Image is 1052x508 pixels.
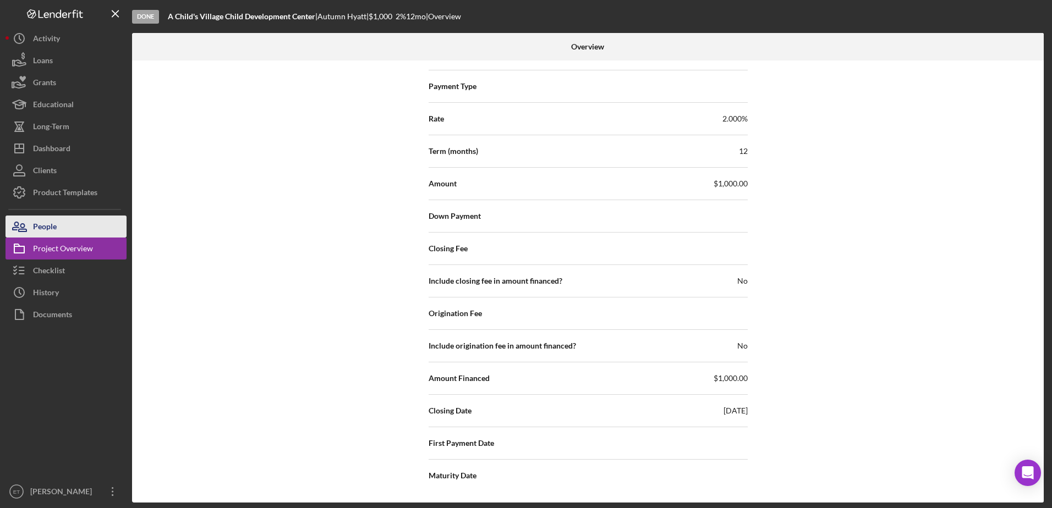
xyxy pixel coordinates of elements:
div: $1,000 [369,12,396,21]
div: Autumn Hyatt | [317,12,369,21]
span: No [737,340,748,351]
button: Educational [6,93,127,115]
button: Dashboard [6,137,127,159]
button: Product Templates [6,181,127,203]
div: Loans [33,49,53,74]
div: | Overview [426,12,461,21]
button: ET[PERSON_NAME] [6,481,127,503]
span: Amount [429,178,457,189]
div: | [168,12,317,21]
span: Amount Financed [429,373,490,384]
div: Product Templates [33,181,97,206]
div: Clients [33,159,57,184]
div: 2 % [396,12,406,21]
button: Project Overview [6,238,127,259]
span: Term (months) [429,146,478,157]
span: Down Payment [429,211,481,222]
div: Checklist [33,259,65,284]
span: Include closing fee in amount financed? [429,275,562,286]
button: Checklist [6,259,127,281]
div: [PERSON_NAME] [28,481,99,505]
div: 12 mo [406,12,426,21]
div: Documents [33,303,72,328]
button: People [6,216,127,238]
span: Maturity Date [429,470,476,481]
button: Documents [6,303,127,325]
span: Rate [429,113,444,124]
span: Closing Date [429,405,472,416]
button: Loans [6,49,127,71]
b: Overview [571,42,604,51]
div: Long-Term [33,115,69,140]
span: No [737,275,748,286]
div: Grants [33,71,56,96]
div: 12 [739,146,748,157]
span: First Payment Date [429,438,494,449]
div: Done [132,10,159,24]
button: History [6,281,127,303]
div: Educational [33,93,74,118]
button: Activity [6,27,127,49]
b: A Child's Village Child Development Center [168,12,315,21]
button: Clients [6,159,127,181]
button: Long-Term [6,115,127,137]
button: Grants [6,71,127,93]
span: Payment Type [429,81,476,92]
span: Closing Fee [429,243,468,254]
span: Origination Fee [429,308,482,319]
div: Open Intercom Messenger [1015,460,1041,486]
span: 2.000% [722,113,748,124]
text: ET [13,489,20,495]
span: Include origination fee in amount financed? [429,340,576,351]
div: Dashboard [33,137,70,162]
div: People [33,216,57,240]
div: Project Overview [33,238,93,262]
span: $1,000.00 [714,178,748,189]
div: History [33,281,59,306]
span: $1,000.00 [714,373,748,384]
span: [DATE] [724,405,748,416]
div: Activity [33,27,60,52]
